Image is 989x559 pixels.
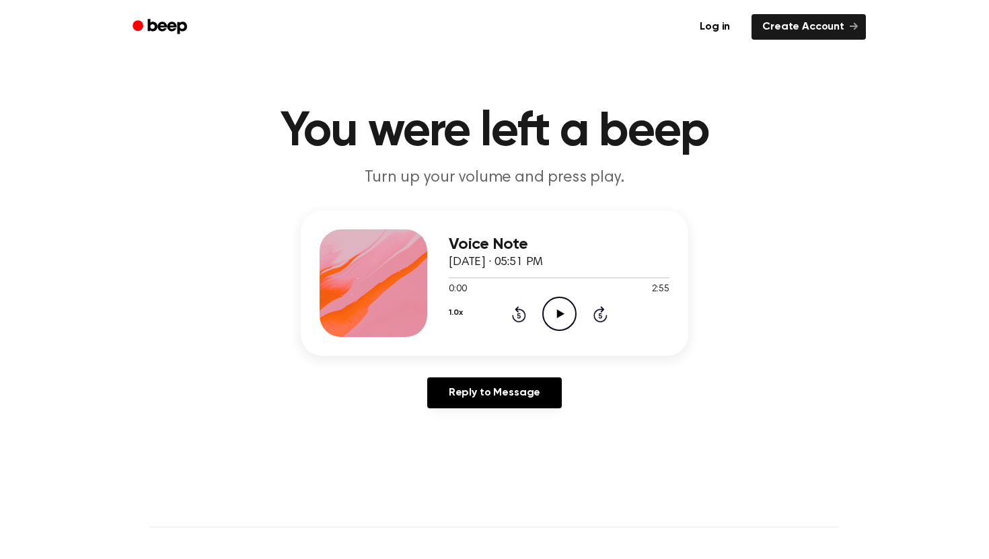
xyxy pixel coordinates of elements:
h3: Voice Note [449,235,669,254]
p: Turn up your volume and press play. [236,167,753,189]
a: Beep [123,14,199,40]
span: [DATE] · 05:51 PM [449,256,543,268]
button: 1.0x [449,301,462,324]
a: Log in [686,11,743,42]
a: Reply to Message [427,377,562,408]
a: Create Account [752,14,866,40]
span: 2:55 [652,283,669,297]
span: 0:00 [449,283,466,297]
h1: You were left a beep [150,108,839,156]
